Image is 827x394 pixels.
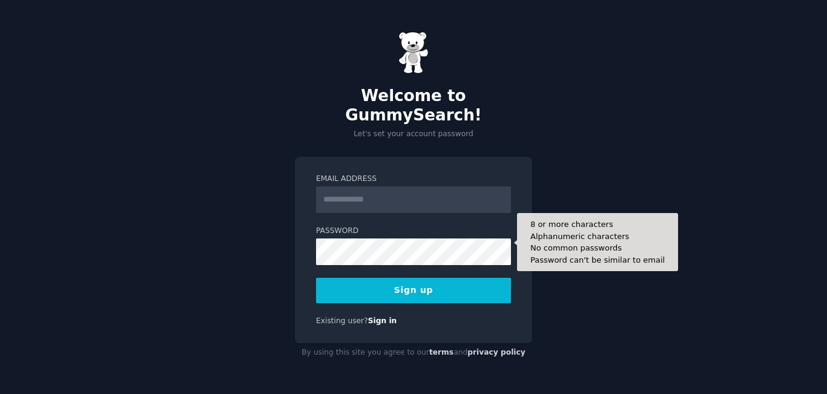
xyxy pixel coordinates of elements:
label: Email Address [316,174,511,185]
a: terms [429,348,453,356]
h2: Welcome to GummySearch! [295,87,532,125]
a: privacy policy [467,348,526,356]
p: Let's set your account password [295,129,532,140]
a: Sign in [368,317,397,325]
div: By using this site you agree to our and [295,343,532,363]
img: Gummy Bear [398,31,429,74]
label: Password [316,226,511,237]
span: Existing user? [316,317,368,325]
button: Sign up [316,278,511,303]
